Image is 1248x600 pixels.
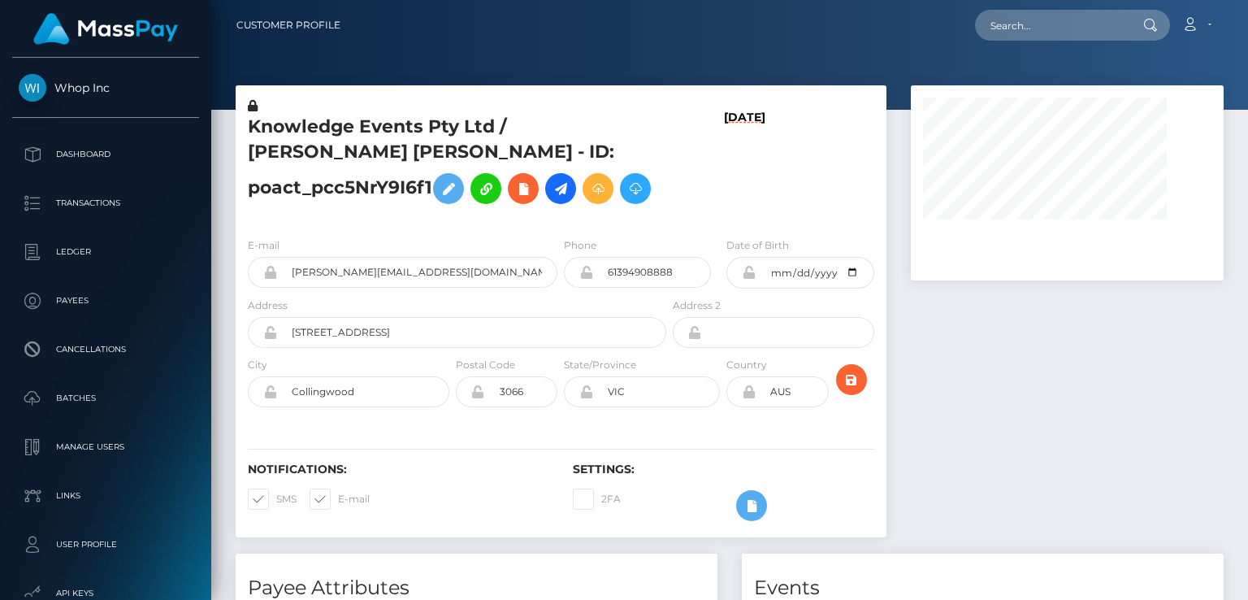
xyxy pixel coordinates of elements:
p: Cancellations [19,337,193,362]
p: User Profile [19,533,193,557]
a: Dashboard [12,134,199,175]
p: Payees [19,289,193,313]
a: Transactions [12,183,199,224]
p: Dashboard [19,142,193,167]
label: SMS [248,489,297,510]
a: Batches [12,378,199,419]
span: Whop Inc [12,80,199,95]
img: MassPay Logo [33,13,178,45]
p: Transactions [19,191,193,215]
a: Payees [12,280,199,321]
label: Country [726,358,767,372]
label: E-mail [310,489,370,510]
h6: Settings: [573,463,873,476]
a: Customer Profile [236,8,340,42]
img: Whop Inc [19,74,46,102]
label: Postal Code [456,358,515,372]
h6: [DATE] [724,111,765,218]
label: Address 2 [673,298,721,313]
input: Search... [975,10,1128,41]
label: 2FA [573,489,621,510]
label: State/Province [564,358,636,372]
h6: Notifications: [248,463,548,476]
label: City [248,358,267,372]
label: E-mail [248,238,279,253]
a: User Profile [12,524,199,565]
a: Manage Users [12,427,199,467]
label: Phone [564,238,596,253]
a: Links [12,476,199,516]
p: Batches [19,386,193,411]
p: Manage Users [19,435,193,459]
p: Links [19,484,193,508]
label: Date of Birth [726,238,789,253]
a: Cancellations [12,329,199,370]
p: Ledger [19,240,193,264]
label: Address [248,298,288,313]
h5: Knowledge Events Pty Ltd / [PERSON_NAME] [PERSON_NAME] - ID: poact_pcc5NrY9I6f1 [248,115,657,212]
a: Ledger [12,232,199,272]
a: Initiate Payout [545,173,576,204]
